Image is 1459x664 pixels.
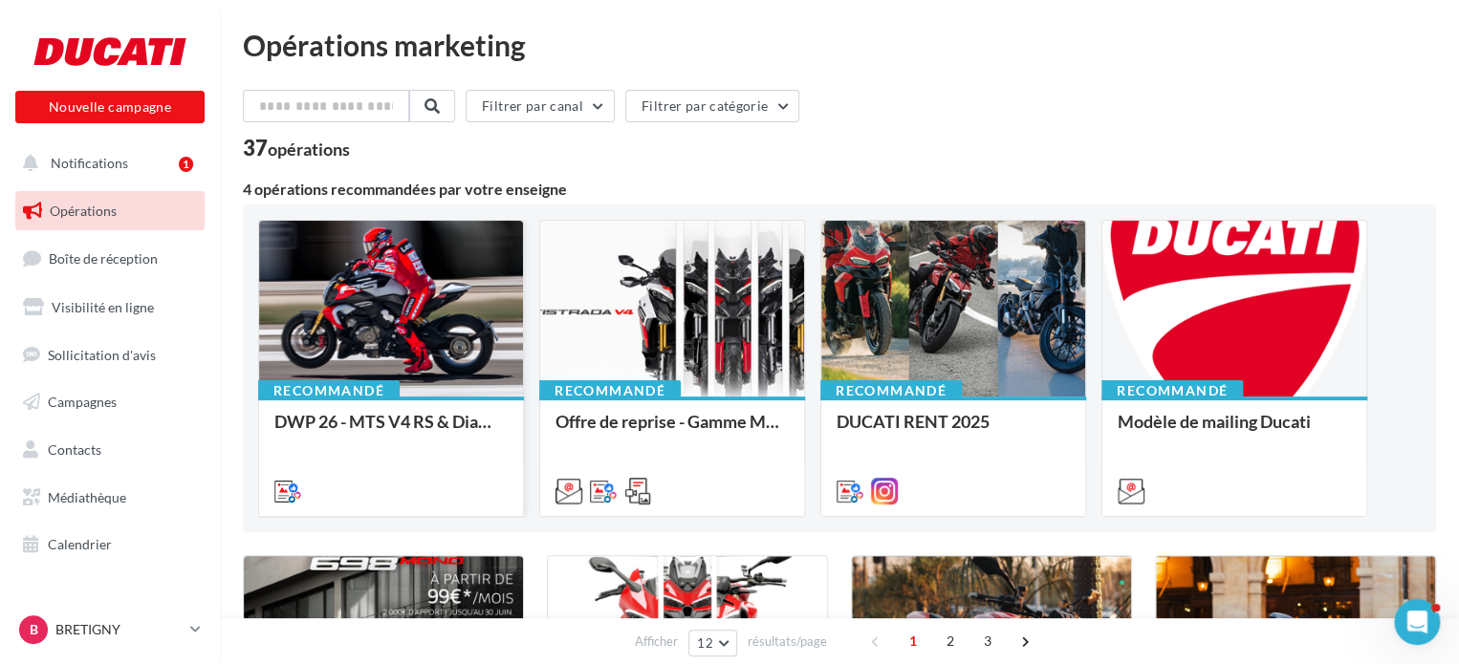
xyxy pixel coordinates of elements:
[1118,412,1351,450] div: Modèle de mailing Ducati
[48,441,101,458] span: Contacts
[837,412,1070,450] div: DUCATI RENT 2025
[11,288,208,328] a: Visibilité en ligne
[258,380,400,401] div: Recommandé
[555,412,789,450] div: Offre de reprise - Gamme MTS V4
[820,380,962,401] div: Recommandé
[11,143,201,183] button: Notifications 1
[697,635,713,651] span: 12
[466,90,615,122] button: Filtrer par canal
[898,626,928,656] span: 1
[11,238,208,279] a: Boîte de réception
[539,380,681,401] div: Recommandé
[635,632,678,651] span: Afficher
[48,394,117,410] span: Campagnes
[243,31,1436,59] div: Opérations marketing
[15,91,205,123] button: Nouvelle campagne
[52,299,154,315] span: Visibilité en ligne
[11,478,208,518] a: Médiathèque
[30,620,38,639] span: B
[243,182,1436,197] div: 4 opérations recommandées par votre enseigne
[1394,599,1440,645] iframe: Intercom live chat
[274,412,508,450] div: DWP 26 - MTS V4 RS & Diavel V4 RS
[688,630,737,656] button: 12
[625,90,799,122] button: Filtrer par catégorie
[243,138,350,159] div: 37
[748,632,827,651] span: résultats/page
[11,335,208,375] a: Sollicitation d'avis
[11,430,208,470] a: Contacts
[11,382,208,422] a: Campagnes
[11,191,208,231] a: Opérations
[55,620,183,639] p: BRETIGNY
[51,155,128,171] span: Notifications
[972,626,1003,656] span: 3
[1101,380,1243,401] div: Recommandé
[48,536,112,552] span: Calendrier
[935,626,966,656] span: 2
[48,346,156,362] span: Sollicitation d'avis
[49,250,158,267] span: Boîte de réception
[179,157,193,172] div: 1
[268,140,350,158] div: opérations
[48,489,126,505] span: Médiathèque
[50,203,117,219] span: Opérations
[15,611,205,648] a: B BRETIGNY
[11,525,208,565] a: Calendrier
